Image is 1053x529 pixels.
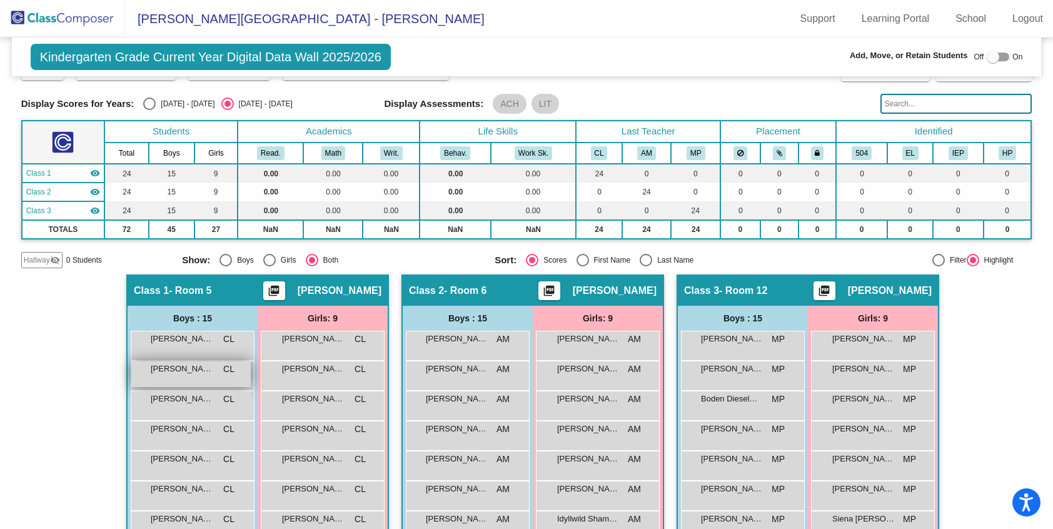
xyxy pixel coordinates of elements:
[622,183,672,201] td: 24
[557,393,620,405] span: [PERSON_NAME]
[538,281,560,300] button: Print Students Details
[687,146,705,160] button: MP
[496,393,510,406] span: AM
[790,9,845,29] a: Support
[999,146,1016,160] button: HP
[933,164,984,183] td: 0
[903,513,916,526] span: MP
[491,164,576,183] td: 0.00
[143,98,292,110] mat-radio-group: Select an option
[90,206,100,216] mat-icon: visibility
[194,164,238,183] td: 9
[156,98,214,109] div: [DATE] - [DATE]
[628,393,641,406] span: AM
[149,201,194,220] td: 15
[444,285,486,297] span: - Room 6
[151,363,213,375] span: [PERSON_NAME]
[832,333,895,345] span: [PERSON_NAME]
[223,333,234,346] span: CL
[720,121,836,143] th: Placement
[426,453,488,465] span: [PERSON_NAME]
[576,121,720,143] th: Last Teacher
[576,143,622,164] th: Courtney Lamson
[409,285,444,297] span: Class 2
[420,164,491,183] td: 0.00
[836,220,887,239] td: 0
[808,306,938,331] div: Girls: 9
[760,183,799,201] td: 0
[671,164,720,183] td: 0
[22,164,104,183] td: Courtney Lamson - Room 5
[363,183,420,201] td: 0.00
[151,513,213,525] span: [PERSON_NAME]
[887,164,932,183] td: 0
[232,254,254,266] div: Boys
[440,146,470,160] button: Behav.
[276,254,296,266] div: Girls
[984,201,1031,220] td: 0
[903,333,916,346] span: MP
[426,393,488,405] span: [PERSON_NAME]
[576,201,622,220] td: 0
[903,453,916,466] span: MP
[66,254,102,266] span: 0 Students
[282,393,345,405] span: [PERSON_NAME]
[887,143,932,164] th: English Language Learner
[194,183,238,201] td: 9
[90,187,100,197] mat-icon: visibility
[760,143,799,164] th: Keep with students
[282,513,345,525] span: [PERSON_NAME]
[151,393,213,405] span: [PERSON_NAME]
[902,146,919,160] button: EL
[149,164,194,183] td: 15
[887,220,932,239] td: 0
[557,333,620,345] span: [PERSON_NAME]
[151,483,213,495] span: [PERSON_NAME] [PERSON_NAME]
[701,393,763,405] span: Boden Dieselman
[495,254,798,266] mat-radio-group: Select an option
[637,146,656,160] button: AM
[355,513,366,526] span: CL
[832,483,895,495] span: [PERSON_NAME]
[282,483,345,495] span: [PERSON_NAME]
[628,333,641,346] span: AM
[832,393,895,405] span: [PERSON_NAME]
[949,146,968,160] button: IEP
[573,285,657,297] span: [PERSON_NAME]
[515,146,552,160] button: Work Sk.
[420,220,491,239] td: NaN
[282,423,345,435] span: [PERSON_NAME]
[701,363,763,375] span: [PERSON_NAME]
[760,220,799,239] td: 0
[151,333,213,345] span: [PERSON_NAME]
[832,513,895,525] span: Siena [PERSON_NAME]
[772,363,785,376] span: MP
[836,121,1031,143] th: Identified
[238,164,303,183] td: 0.00
[104,164,149,183] td: 24
[223,513,234,526] span: CL
[50,255,60,265] mat-icon: visibility_off
[576,220,622,239] td: 24
[887,201,932,220] td: 0
[303,220,363,239] td: NaN
[538,254,567,266] div: Scores
[903,363,916,376] span: MP
[182,254,485,266] mat-radio-group: Select an option
[26,186,51,198] span: Class 2
[496,423,510,436] span: AM
[933,220,984,239] td: 0
[355,363,366,376] span: CL
[495,254,516,266] span: Sort:
[149,183,194,201] td: 15
[678,306,808,331] div: Boys : 15
[848,285,932,297] span: [PERSON_NAME]
[760,164,799,183] td: 0
[933,143,984,164] th: Resource Support
[363,220,420,239] td: NaN
[134,285,169,297] span: Class 1
[903,483,916,496] span: MP
[258,306,388,331] div: Girls: 9
[21,98,134,109] span: Display Scores for Years:
[628,513,641,526] span: AM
